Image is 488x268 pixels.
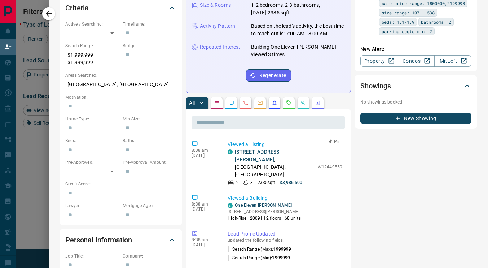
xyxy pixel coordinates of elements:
svg: Opportunities [300,100,306,106]
p: Lead Profile Updated [228,230,342,238]
p: , [GEOGRAPHIC_DATA], [GEOGRAPHIC_DATA] [235,148,314,179]
span: size range: 1071,1538 [382,9,435,16]
p: Company: [123,253,176,259]
p: Viewed a Building [228,194,342,202]
p: Actively Searching: [65,21,119,27]
p: Size & Rooms [200,1,231,9]
p: Repeated Interest [200,43,240,51]
svg: Agent Actions [315,100,321,106]
p: 2 [236,179,239,186]
p: 8:38 am [192,237,217,242]
span: bathrooms: 2 [421,18,451,26]
a: One Eleven [PERSON_NAME] [235,203,292,208]
p: [DATE] [192,242,217,247]
p: [GEOGRAPHIC_DATA], [GEOGRAPHIC_DATA] [65,79,176,91]
p: 1-2 bedrooms, 2-3 bathrooms, [DATE]-2335 sqft [251,1,345,17]
span: beds: 1.1-1.9 [382,18,414,26]
p: Pre-Approval Amount: [123,159,176,166]
h2: Criteria [65,2,89,14]
p: Activity Pattern [200,22,235,30]
svg: Calls [243,100,249,106]
button: Regenerate [246,69,291,82]
p: Based on the lead's activity, the best time to reach out is: 7:00 AM - 8:00 AM [251,22,345,38]
p: Viewed a Listing [228,141,342,148]
p: 3 [250,179,253,186]
a: [STREET_ADDRESS][PERSON_NAME] [235,149,281,162]
p: Home Type: [65,116,119,122]
p: Motivation: [65,94,176,101]
p: [STREET_ADDRESS][PERSON_NAME] [228,208,300,215]
p: 8:38 am [192,202,217,207]
p: Min Size: [123,116,176,122]
p: Building One Eleven [PERSON_NAME] viewed 3 times [251,43,345,58]
p: High-Rise | 2009 | 12 floors | 68 units [228,215,300,221]
p: W12449559 [318,164,342,170]
span: parking spots min: 2 [382,28,432,35]
p: Search Range (Max) : [228,246,291,252]
button: New Showing [360,113,471,124]
svg: Requests [286,100,292,106]
p: Timeframe: [123,21,176,27]
p: 2335 sqft [258,179,276,186]
p: $1,999,999 - $1,999,999 [65,49,119,69]
p: Budget: [123,43,176,49]
p: Baths: [123,137,176,144]
a: Property [360,55,397,67]
div: Showings [360,77,471,95]
a: Condos [397,55,434,67]
p: Job Title: [65,253,119,259]
svg: Lead Browsing Activity [228,100,234,106]
p: Pre-Approved: [65,159,119,166]
p: No showings booked [360,99,471,105]
p: Areas Searched: [65,72,176,79]
svg: Emails [257,100,263,106]
p: [DATE] [192,153,217,158]
h2: Personal Information [65,234,132,246]
p: Beds: [65,137,119,144]
svg: Listing Alerts [272,100,277,106]
p: Credit Score: [65,181,176,187]
h2: Showings [360,80,391,92]
p: Lawyer: [65,202,119,209]
a: Mr.Loft [434,55,471,67]
p: 8:38 am [192,148,217,153]
button: Pin [324,139,345,145]
p: $3,986,500 [280,179,302,186]
div: Personal Information [65,231,176,249]
div: condos.ca [228,149,233,154]
p: updated the following fields: [228,238,342,243]
p: Search Range: [65,43,119,49]
svg: Notes [214,100,220,106]
p: All [189,100,195,105]
span: 1999999 [272,255,290,260]
p: Search Range (Min) : [228,255,290,261]
div: condos.ca [228,203,233,208]
span: 1999999 [273,247,291,252]
p: Mortgage Agent: [123,202,176,209]
p: New Alert: [360,45,471,53]
p: [DATE] [192,207,217,212]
